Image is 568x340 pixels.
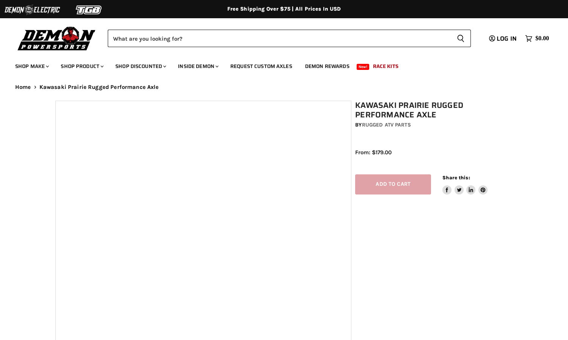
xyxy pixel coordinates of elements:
[15,25,98,52] img: Demon Powersports
[9,55,547,74] ul: Main menu
[108,30,471,47] form: Product
[442,174,488,195] aside: Share this:
[355,149,392,156] span: From: $179.00
[355,101,516,120] h1: Kawasaki Prairie Rugged Performance Axle
[15,84,31,90] a: Home
[362,122,411,128] a: Rugged ATV Parts
[110,59,171,74] a: Shop Discounted
[486,35,521,42] a: Log in
[9,59,53,74] a: Shop Make
[355,121,516,129] div: by
[451,30,471,47] button: Search
[521,33,553,44] a: $0.00
[55,59,108,74] a: Shop Product
[497,34,517,43] span: Log in
[535,35,549,42] span: $0.00
[39,84,159,90] span: Kawasaki Prairie Rugged Performance Axle
[357,64,370,70] span: New!
[4,3,61,17] img: Demon Electric Logo 2
[61,3,118,17] img: TGB Logo 2
[108,30,451,47] input: Search
[299,59,355,74] a: Demon Rewards
[172,59,223,74] a: Inside Demon
[225,59,298,74] a: Request Custom Axles
[367,59,404,74] a: Race Kits
[442,175,470,180] span: Share this:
